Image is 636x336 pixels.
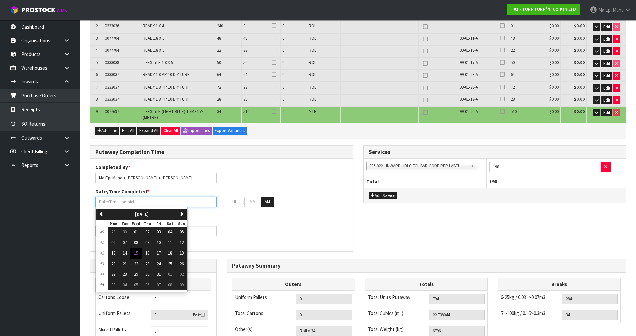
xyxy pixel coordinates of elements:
[213,127,247,135] button: Export Variances
[243,23,245,29] span: 0
[574,109,585,114] strong: $0.00
[153,237,164,248] button: 10
[549,60,559,65] span: $0.00
[151,294,208,304] input: Manual
[134,250,138,256] span: 15
[460,72,478,77] span: 99-01-23-A
[156,221,161,226] small: Friday
[603,73,610,78] span: Edit
[309,72,316,77] span: ROL
[309,109,317,114] span: MTR
[139,128,158,133] span: Expand All
[180,250,184,256] span: 19
[364,175,487,188] th: Total
[460,60,478,65] span: 99-01-17-A
[142,259,153,269] button: 23
[309,35,316,41] span: ROL
[460,84,478,90] span: 99-01-28-A
[134,282,138,288] span: 05
[243,197,244,207] td: :
[164,237,176,248] button: 11
[105,84,119,90] span: 0333037
[309,60,316,65] span: ROL
[142,227,153,237] button: 02
[123,229,127,235] span: 30
[105,60,119,65] span: 0333038
[168,240,172,245] span: 11
[111,229,115,235] span: 29
[217,23,223,29] span: 240
[601,23,612,31] button: Edit
[217,35,221,41] span: 48
[282,60,284,65] span: 0
[603,85,610,91] span: Edit
[574,84,585,90] strong: $0.00
[157,261,161,267] span: 24
[574,23,585,29] strong: $0.00
[460,109,478,114] span: 99-01-20-A
[108,259,119,269] button: 20
[217,84,221,90] span: 72
[243,60,247,65] span: 50
[168,229,172,235] span: 04
[130,269,142,280] button: 29
[180,229,184,235] span: 05
[157,229,161,235] span: 03
[157,271,161,277] span: 31
[501,310,545,316] span: 51-100kg / 0.16>0.3m3
[100,229,104,235] em: 40
[168,271,172,277] span: 01
[153,280,164,290] button: 07
[143,60,173,65] span: LIFESTYLE 1.8 X 5
[111,271,115,277] span: 27
[57,7,67,14] small: WMS
[365,291,426,307] td: Total Units Putaway
[144,221,151,226] small: Thursday
[120,127,136,135] button: Edit All
[95,197,217,207] input: Date/Time completed
[232,263,621,269] h3: Putaway Summary
[145,271,149,277] span: 30
[164,227,176,237] button: 04
[143,84,189,90] span: READY 1.8 PP 10 DIY TURF
[145,229,149,235] span: 02
[176,248,187,259] button: 19
[108,237,119,248] button: 06
[217,109,221,114] span: 34
[232,307,293,323] td: Total Cartons
[232,291,293,307] td: Uniform Pallets
[105,47,119,53] span: 0077704
[507,4,580,15] a: T01 - TUFF TURF 'N' CO PTY LTD
[119,237,130,248] button: 07
[119,248,130,259] button: 14
[601,47,612,55] button: Edit
[282,109,284,114] span: 0
[96,72,98,77] span: 6
[603,48,610,54] span: Edit
[135,211,149,217] strong: [DATE]
[601,72,612,80] button: Edit
[603,61,610,66] span: Edit
[574,72,585,77] strong: $0.00
[96,291,148,307] td: Cartons Loose
[369,192,397,200] button: Add Service
[119,269,130,280] button: 28
[176,280,187,290] button: 09
[121,221,128,226] small: Tuesday
[134,229,138,235] span: 01
[601,35,612,43] button: Edit
[130,259,142,269] button: 22
[105,96,119,102] span: 0333037
[108,269,119,280] button: 27
[153,248,164,259] button: 17
[142,269,153,280] button: 30
[217,96,221,102] span: 28
[96,96,98,102] span: 8
[511,6,576,12] strong: T01 - TUFF TURF 'N' CO PTY LTD
[110,221,117,226] small: Monday
[100,239,104,245] em: 41
[282,72,284,77] span: 0
[130,227,142,237] button: 01
[123,240,127,245] span: 07
[167,221,173,226] small: Saturday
